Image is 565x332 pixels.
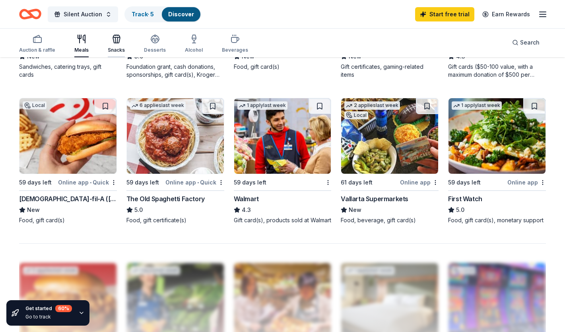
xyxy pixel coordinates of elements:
a: Earn Rewards [478,7,535,21]
div: 59 days left [448,178,481,187]
div: Desserts [144,47,166,53]
div: Local [344,111,368,119]
div: 61 days left [341,178,373,187]
div: 59 days left [234,178,266,187]
div: Food, gift card(s) [234,63,332,71]
a: Track· 5 [132,11,154,17]
span: • [197,179,199,186]
div: Online app Quick [165,177,224,187]
div: Food, beverage, gift card(s) [341,216,439,224]
button: Alcohol [185,31,203,57]
div: Meals [74,47,89,53]
div: 59 days left [126,178,159,187]
div: 60 % [55,305,72,312]
img: Image for The Old Spaghetti Factory [127,98,224,174]
img: Image for First Watch [449,98,546,174]
div: The Old Spaghetti Factory [126,194,205,204]
img: Image for Chick-fil-A (San Diego Sports Arena) [19,98,116,174]
button: Silent Auction [48,6,118,22]
span: New [349,205,361,215]
button: Search [506,35,546,50]
img: Image for Walmart [234,98,331,174]
div: Foundation grant, cash donations, sponsorships, gift card(s), Kroger products [126,63,224,79]
div: Food, gift card(s) [19,216,117,224]
div: Get started [25,305,72,312]
span: New [27,205,40,215]
a: Home [19,5,41,23]
div: 2 applies last week [344,101,400,110]
a: Image for Walmart1 applylast week59 days leftWalmart4.3Gift card(s), products sold at Walmart [234,98,332,224]
div: 1 apply last week [452,101,502,110]
div: Food, gift certificate(s) [126,216,224,224]
a: Image for Vallarta Supermarkets2 applieslast weekLocal61 days leftOnline appVallarta Supermarkets... [341,98,439,224]
div: Go to track [25,314,72,320]
div: First Watch [448,194,482,204]
div: Online app Quick [58,177,117,187]
button: Track· 5Discover [124,6,201,22]
button: Snacks [108,31,125,57]
div: Alcohol [185,47,203,53]
div: Online app [400,177,439,187]
div: Gift cards ($50-100 value, with a maximum donation of $500 per year) [448,63,546,79]
a: Image for First Watch1 applylast week59 days leftOnline appFirst Watch5.0Food, gift card(s), mone... [448,98,546,224]
div: Vallarta Supermarkets [341,194,408,204]
button: Meals [74,31,89,57]
div: [DEMOGRAPHIC_DATA]-fil-A ([GEOGRAPHIC_DATA]) [19,194,117,204]
div: Snacks [108,47,125,53]
a: Image for Chick-fil-A (San Diego Sports Arena)Local59 days leftOnline app•Quick[DEMOGRAPHIC_DATA]... [19,98,117,224]
div: Gift card(s), products sold at Walmart [234,216,332,224]
a: Start free trial [415,7,474,21]
div: Food, gift card(s), monetary support [448,216,546,224]
div: Local [23,101,47,109]
a: Image for The Old Spaghetti Factory6 applieslast week59 days leftOnline app•QuickThe Old Spaghett... [126,98,224,224]
div: Gift certificates, gaming-related items [341,63,439,79]
span: 5.0 [134,205,143,215]
div: 6 applies last week [130,101,186,110]
div: Auction & raffle [19,47,55,53]
div: 1 apply last week [237,101,287,110]
span: Silent Auction [64,10,102,19]
button: Auction & raffle [19,31,55,57]
span: • [90,179,91,186]
div: Beverages [222,47,248,53]
a: Discover [168,11,194,17]
button: Desserts [144,31,166,57]
div: Sandwiches, catering trays, gift cards [19,63,117,79]
button: Beverages [222,31,248,57]
div: Online app [507,177,546,187]
span: 4.3 [242,205,251,215]
div: 59 days left [19,178,52,187]
img: Image for Vallarta Supermarkets [341,98,438,174]
div: Walmart [234,194,259,204]
span: 5.0 [456,205,464,215]
span: Search [520,38,540,47]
